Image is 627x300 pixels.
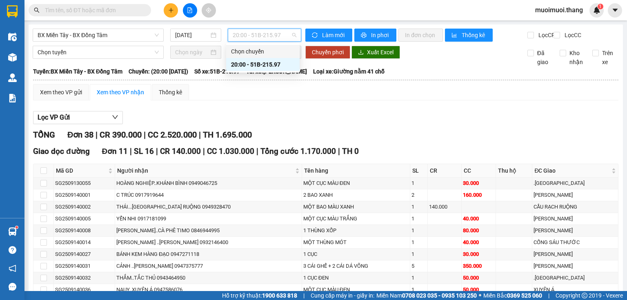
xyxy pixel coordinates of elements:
span: aim [206,7,211,13]
div: Xem theo VP nhận [97,88,144,97]
div: YẾN NHI 0917181099 [116,215,300,223]
img: warehouse-icon [8,227,17,236]
button: printerIn phơi [354,29,396,42]
span: environment [4,54,10,60]
div: Chọn chuyến [226,45,300,58]
td: SG2509140002 [54,201,115,213]
span: CC 2.520.000 [148,130,197,140]
div: MỘT CỤC MÀU TRẮNG [303,215,409,223]
span: caret-down [611,7,619,14]
span: question-circle [9,246,16,254]
span: | [548,291,549,300]
div: 1 CỤC ĐEN [303,274,409,282]
div: 1 [411,286,426,294]
sup: 1 [16,226,18,229]
div: MỘT CỤC MÀU ĐEN [303,179,409,187]
div: 1 [411,227,426,235]
span: | [96,130,98,140]
div: 80.000 [463,227,495,235]
div: SG2509140005 [55,215,113,223]
div: Thống kê [159,88,182,97]
div: 5 [411,262,426,270]
img: warehouse-icon [8,73,17,82]
div: 1 [411,238,426,247]
img: logo-vxr [7,5,18,18]
button: Lọc VP Gửi [33,111,123,124]
span: | [199,130,201,140]
th: Thu hộ [496,164,532,178]
button: syncLàm mới [305,29,352,42]
span: Đơn 38 [67,130,93,140]
span: 20:00 - 51B-215.97 [233,29,297,41]
button: Chuyển phơi [305,46,350,59]
div: 1 THÙNG XỐP [303,227,409,235]
span: Lọc CR [535,31,556,40]
th: Tên hàng [302,164,410,178]
span: 1 [599,4,602,9]
div: SG2509140031 [55,262,113,270]
div: [PERSON_NAME] [534,215,617,223]
b: Tuyến: BX Miền Tây - BX Đồng Tâm [33,68,122,75]
div: THÁI...[GEOGRAPHIC_DATA] RUỘNG 0949328470 [116,203,300,211]
div: SG2509140027 [55,250,113,258]
button: aim [202,3,216,18]
td: SG2509140032 [54,272,115,284]
button: In đơn chọn [398,29,443,42]
span: ⚪️ [479,294,481,297]
div: SG2509140001 [55,191,113,199]
div: 50.000 [463,274,495,282]
td: SG2509130055 [54,178,115,189]
div: 1 [411,215,426,223]
span: notification [9,264,16,272]
div: 40.000 [463,238,495,247]
div: NAUY..XUYÊN Á 0947586076 [116,286,300,294]
span: Đơn 11 [102,147,128,156]
div: 3 CÁI GHẾ + 2 CÁI DÁ VÕNG [303,262,409,270]
div: 350.000 [463,262,495,270]
button: downloadXuất Excel [351,46,400,59]
div: 20:00 - 51B-215.97 [231,60,295,69]
strong: 0369 525 060 [507,292,542,299]
div: MỘT THÙNG MÓT [303,238,409,247]
td: SG2509140005 [54,213,115,225]
div: BÁNH KEM HÀNG ĐẠO 0947271118 [116,250,300,258]
div: XUYÊN Á [534,286,617,294]
div: SG2509140002 [55,203,113,211]
div: HOÀNG NGHIỆP..KHÁNH BÌNH 0949046725 [116,179,300,187]
span: Tổng cước 1.170.000 [260,147,336,156]
th: CR [428,164,462,178]
div: [PERSON_NAME] [534,191,617,199]
span: Thống kê [462,31,486,40]
span: muoimuoi.thang [529,5,589,15]
span: down [112,114,118,120]
button: file-add [183,3,197,18]
img: warehouse-icon [8,53,17,62]
div: Xem theo VP gửi [40,88,82,97]
span: Chọn tuyến [38,46,159,58]
th: SL [410,164,428,178]
span: message [9,283,16,291]
span: file-add [187,7,193,13]
span: TH 1.695.000 [203,130,252,140]
button: bar-chartThống kê [445,29,493,42]
div: CẦU RẠCH RUỘNG [534,203,617,211]
img: warehouse-icon [8,33,17,41]
button: caret-down [608,3,622,18]
span: Mã GD [56,166,107,175]
div: [PERSON_NAME] [534,227,617,235]
span: search [34,7,40,13]
span: ĐC Giao [534,166,610,175]
span: | [156,147,158,156]
span: Lọc VP Gửi [38,112,70,122]
span: Loại xe: Giường nằm 41 chỗ [313,67,385,76]
div: C TRÚC 0917919644 [116,191,300,199]
span: plus [168,7,174,13]
div: [PERSON_NAME] ..[PERSON_NAME] 0932146400 [116,238,300,247]
div: 1 [411,203,426,211]
img: logo.jpg [4,4,33,33]
img: icon-new-feature [593,7,600,14]
div: 1 [411,250,426,258]
div: SG2509140036 [55,286,113,294]
td: SG2509140027 [54,249,115,260]
li: VP BX Đồng Tâm CM [4,35,56,53]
